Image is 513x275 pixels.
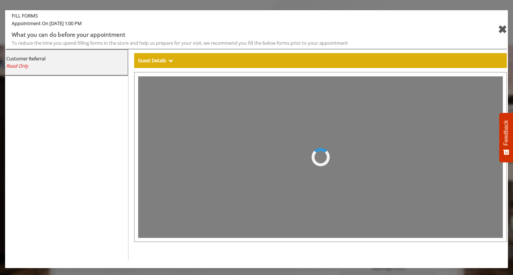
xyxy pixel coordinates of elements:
div: close forms [498,21,507,38]
span: Read Only [6,63,28,69]
b: What you can do before your appointment [12,31,125,39]
b: Customer Referral [6,55,45,62]
b: Guest Details [138,57,166,64]
div: To reduce the time you spend filling forms in the store and help us prepare for your visit, we re... [12,39,459,47]
span: Appointment On [DATE] 1:00 PM [6,20,464,30]
span: Show [168,57,173,64]
iframe: formsViewWeb [134,72,507,242]
button: Feedback - Show survey [499,113,513,162]
span: Feedback [503,120,509,146]
b: FILL FORMS [6,12,464,20]
div: Guest Details Show [134,53,507,68]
